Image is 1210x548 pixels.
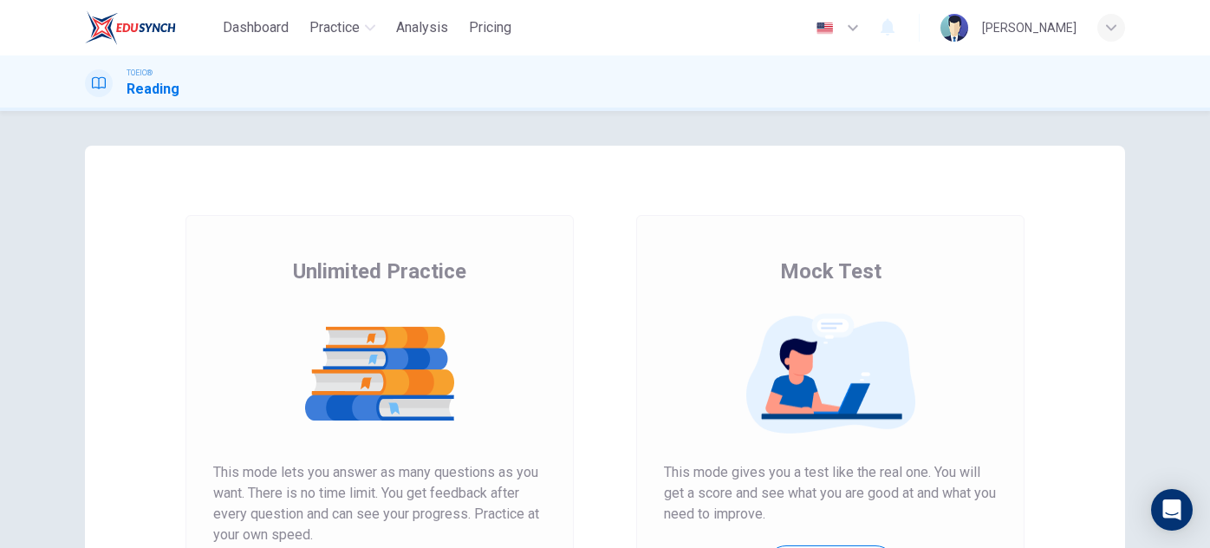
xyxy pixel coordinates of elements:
[814,22,836,35] img: en
[127,79,179,100] h1: Reading
[309,17,360,38] span: Practice
[216,12,296,43] button: Dashboard
[85,10,216,45] a: EduSynch logo
[1151,489,1193,531] div: Open Intercom Messenger
[396,17,448,38] span: Analysis
[293,258,466,285] span: Unlimited Practice
[213,462,546,545] span: This mode lets you answer as many questions as you want. There is no time limit. You get feedback...
[469,17,511,38] span: Pricing
[940,14,968,42] img: Profile picture
[85,10,176,45] img: EduSynch logo
[302,12,382,43] button: Practice
[462,12,518,43] button: Pricing
[664,462,997,525] span: This mode gives you a test like the real one. You will get a score and see what you are good at a...
[223,17,289,38] span: Dashboard
[780,258,881,285] span: Mock Test
[127,67,153,79] span: TOEIC®
[389,12,455,43] button: Analysis
[982,17,1077,38] div: [PERSON_NAME]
